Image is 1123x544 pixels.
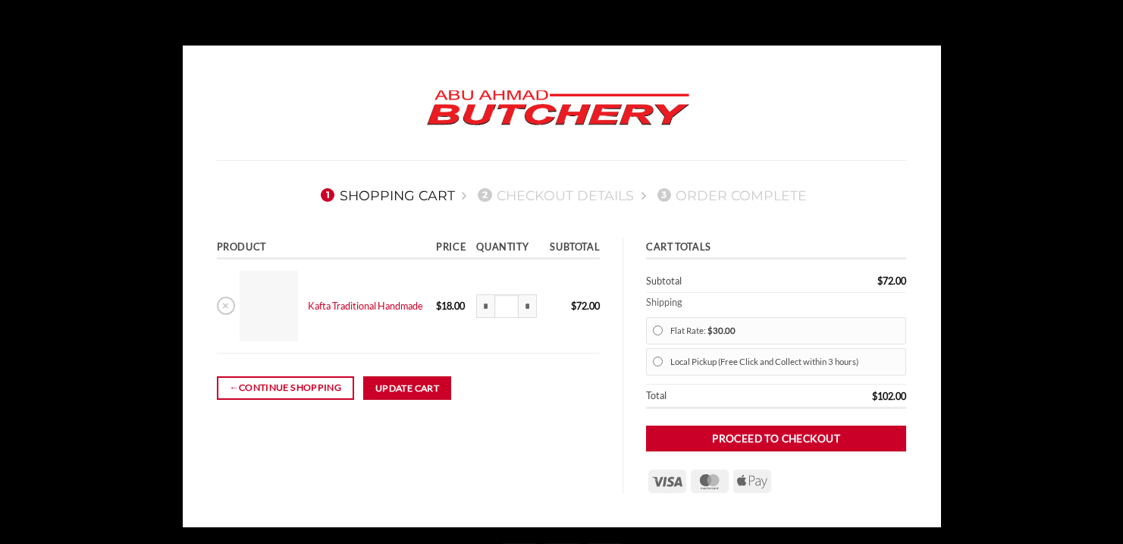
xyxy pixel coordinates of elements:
[431,237,472,259] th: Price
[229,380,239,395] span: ←
[217,297,235,315] a: Remove Kafta Traditional Handmade from cart
[646,270,779,293] th: Subtotal
[646,468,773,494] div: Payment icons
[707,325,713,335] span: $
[872,390,877,402] span: $
[494,294,519,319] input: Product quantity
[478,188,491,202] span: 2
[670,352,900,372] label: Local Pickup (Free Click and Collect within 3 hours)
[476,294,494,319] input: Reduce quantity of Kafta Traditional Handmade
[321,188,334,202] span: 1
[646,293,906,313] th: Shipping
[363,376,451,401] button: Update cart
[308,300,423,312] a: Kafta Traditional Handmade
[217,175,907,215] nav: Checkout steps
[473,187,634,203] a: 2Checkout details
[877,275,906,287] bdi: 72.00
[544,237,600,259] th: Subtotal
[316,187,455,203] a: 1Shopping Cart
[414,80,702,137] img: Abu Ahmad Butchery
[707,325,736,335] bdi: 30.00
[646,385,779,409] th: Total
[877,275,883,287] span: $
[436,300,465,312] bdi: 18.00
[670,321,900,341] label: Flat Rate:
[472,237,544,259] th: Quantity
[872,390,906,402] bdi: 102.00
[519,294,537,319] input: Increase quantity of Kafta Traditional Handmade
[646,426,906,452] a: Proceed to checkout
[571,300,576,312] span: $
[646,237,906,259] th: Cart totals
[217,376,354,400] a: Continue shopping
[436,300,441,312] span: $
[571,300,600,312] bdi: 72.00
[217,237,431,259] th: Product
[240,271,298,341] img: Cart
